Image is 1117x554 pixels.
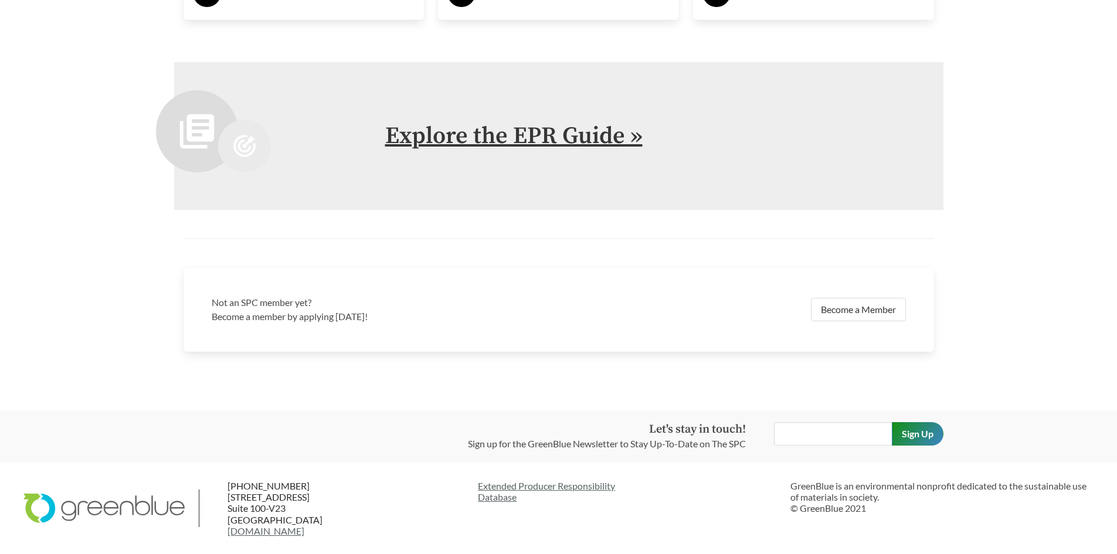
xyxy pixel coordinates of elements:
[892,422,943,446] input: Sign Up
[228,480,369,536] p: [PHONE_NUMBER] [STREET_ADDRESS] Suite 100-V23 [GEOGRAPHIC_DATA]
[478,480,781,502] a: Extended Producer ResponsibilityDatabase
[649,422,746,437] strong: Let's stay in touch!
[212,310,552,324] p: Become a member by applying [DATE]!
[811,298,906,321] a: Become a Member
[385,121,643,151] a: Explore the EPR Guide »
[228,525,304,536] a: [DOMAIN_NAME]
[790,480,1094,514] p: GreenBlue is an environmental nonprofit dedicated to the sustainable use of materials in society....
[468,437,746,451] p: Sign up for the GreenBlue Newsletter to Stay Up-To-Date on The SPC
[212,295,552,310] h3: Not an SPC member yet?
